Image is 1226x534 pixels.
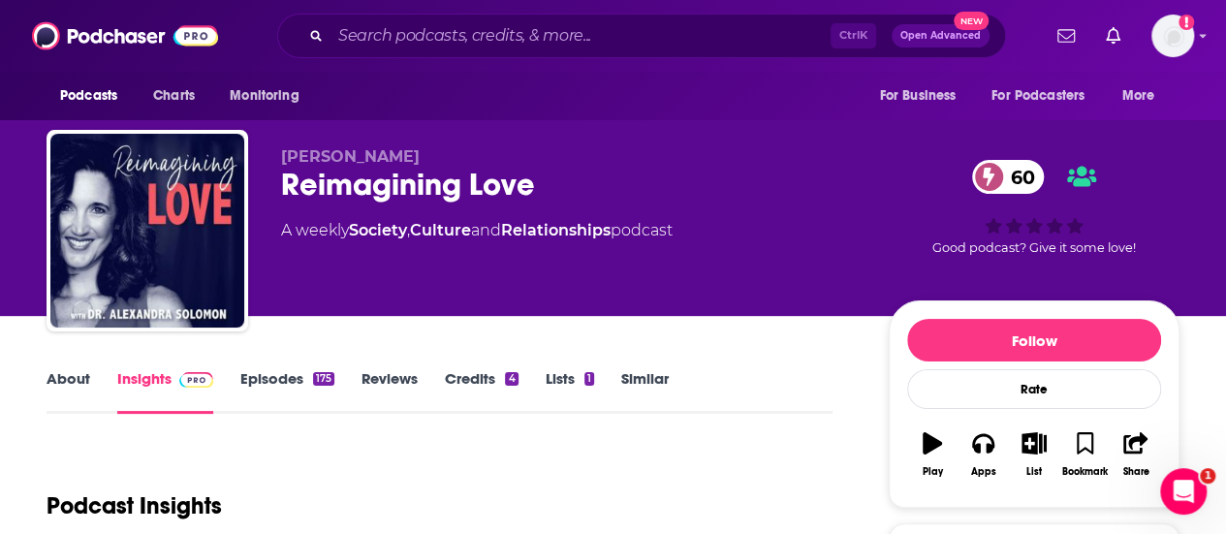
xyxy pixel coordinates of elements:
[179,372,213,388] img: Podchaser Pro
[1151,15,1194,57] button: Show profile menu
[958,420,1008,489] button: Apps
[117,369,213,414] a: InsightsPodchaser Pro
[831,23,876,48] span: Ctrl K
[1026,466,1042,478] div: List
[923,466,943,478] div: Play
[932,240,1136,255] span: Good podcast? Give it some love!
[1160,468,1207,515] iframe: Intercom live chat
[1062,466,1108,478] div: Bookmark
[141,78,206,114] a: Charts
[979,78,1113,114] button: open menu
[1050,19,1083,52] a: Show notifications dropdown
[907,420,958,489] button: Play
[1098,19,1128,52] a: Show notifications dropdown
[501,221,611,239] a: Relationships
[991,82,1085,110] span: For Podcasters
[410,221,471,239] a: Culture
[1009,420,1059,489] button: List
[991,160,1045,194] span: 60
[277,14,1006,58] div: Search podcasts, credits, & more...
[972,160,1045,194] a: 60
[879,82,956,110] span: For Business
[1059,420,1110,489] button: Bookmark
[445,369,518,414] a: Credits4
[47,491,222,520] h1: Podcast Insights
[1122,82,1155,110] span: More
[32,17,218,54] img: Podchaser - Follow, Share and Rate Podcasts
[1109,78,1179,114] button: open menu
[216,78,324,114] button: open menu
[546,369,594,414] a: Lists1
[153,82,195,110] span: Charts
[407,221,410,239] span: ,
[892,24,990,47] button: Open AdvancedNew
[47,369,90,414] a: About
[971,466,996,478] div: Apps
[281,147,420,166] span: [PERSON_NAME]
[230,82,299,110] span: Monitoring
[865,78,980,114] button: open menu
[1111,420,1161,489] button: Share
[50,134,244,328] img: Reimagining Love
[584,372,594,386] div: 1
[240,369,334,414] a: Episodes175
[1200,468,1215,484] span: 1
[505,372,518,386] div: 4
[471,221,501,239] span: and
[330,20,831,51] input: Search podcasts, credits, & more...
[621,369,669,414] a: Similar
[907,319,1161,361] button: Follow
[362,369,418,414] a: Reviews
[1151,15,1194,57] img: User Profile
[954,12,989,30] span: New
[60,82,117,110] span: Podcasts
[313,372,334,386] div: 175
[1151,15,1194,57] span: Logged in as LBraverman
[281,219,673,242] div: A weekly podcast
[900,31,981,41] span: Open Advanced
[1179,15,1194,30] svg: Add a profile image
[1122,466,1148,478] div: Share
[47,78,142,114] button: open menu
[889,147,1179,267] div: 60Good podcast? Give it some love!
[907,369,1161,409] div: Rate
[349,221,407,239] a: Society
